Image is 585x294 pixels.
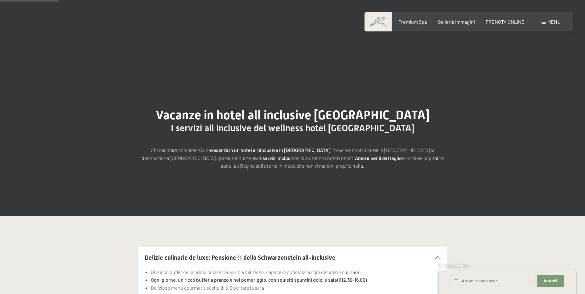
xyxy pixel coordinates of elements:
span: Richiesta express [439,263,469,268]
a: PRENOTA ONLINE [486,19,525,25]
span: Menu [547,19,560,25]
strong: Ogni giorno, un ricco buffet a pranzo e nel pomeriggio, con squisiti spuntini dolci e salati [151,277,340,283]
p: Chi desidera concedersi una , trova nel nostro hotel in [GEOGRAPHIC_DATA] la destinazione [GEOGRA... [138,146,447,170]
strong: (12.30-16.00) [340,277,367,283]
strong: Amore per il dettaglio [355,155,402,161]
li: Delizioso menu gourmet a scelta di 5-6 portate la sera [151,284,440,292]
strong: servizi inclusi [262,155,292,161]
strong: vacanza in un hotel all inclusive in [GEOGRAPHIC_DATA] [211,147,330,153]
a: Premium Spa [398,19,427,25]
span: Avanti [543,278,557,284]
span: Vacanze in hotel all inclusive [GEOGRAPHIC_DATA] [156,108,430,122]
a: Galleria immagini [438,19,475,25]
button: Avanti [537,275,563,288]
span: Delizie culinarie de luxe: Pensione ¾ dello Schwarzenstein all-inclusive [145,254,336,261]
li: Un ricco buffet della prima colazione, vario e delizioso, capace di soddisfare ogni desiderio cul... [151,268,440,276]
span: I servizi all inclusive del wellness hotel [GEOGRAPHIC_DATA] [171,123,414,133]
